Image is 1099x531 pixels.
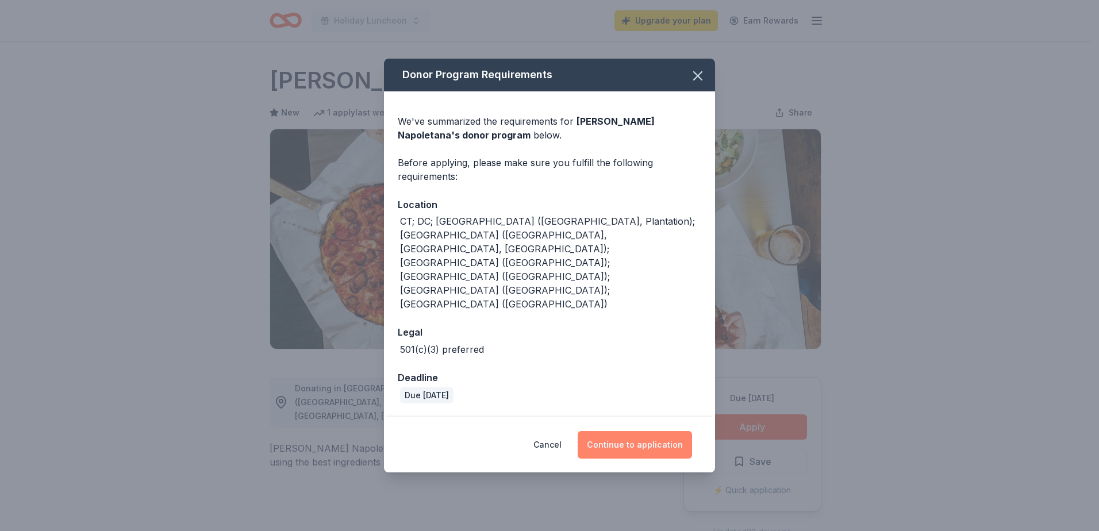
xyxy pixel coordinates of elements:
div: CT; DC; [GEOGRAPHIC_DATA] ([GEOGRAPHIC_DATA], Plantation); [GEOGRAPHIC_DATA] ([GEOGRAPHIC_DATA], ... [400,214,701,311]
div: Location [398,197,701,212]
div: Deadline [398,370,701,385]
button: Cancel [533,431,562,459]
div: Before applying, please make sure you fulfill the following requirements: [398,156,701,183]
div: We've summarized the requirements for below. [398,114,701,142]
button: Continue to application [578,431,692,459]
div: Legal [398,325,701,340]
div: Due [DATE] [400,387,454,403]
div: 501(c)(3) preferred [400,343,484,356]
div: Donor Program Requirements [384,59,715,91]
